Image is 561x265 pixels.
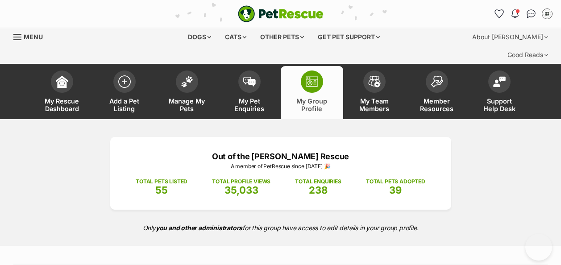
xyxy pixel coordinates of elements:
[525,234,552,261] iframe: Help Scout Beacon - Open
[136,178,187,186] p: TOTAL PETS LISTED
[306,76,318,87] img: group-profile-icon-3fa3cf56718a62981997c0bc7e787c4b2cf8bcc04b72c1350f741eb67cf2f40e.svg
[124,150,438,162] p: Out of the [PERSON_NAME] Rescue
[492,7,506,21] a: Favourites
[493,76,506,87] img: help-desk-icon-fdf02630f3aa405de69fd3d07c3f3aa587a6932b1a1747fa1d2bba05be0121f9.svg
[406,66,468,119] a: Member Resources
[312,28,386,46] div: Get pet support
[167,97,207,112] span: Manage My Pets
[56,75,68,88] img: dashboard-icon-eb2f2d2d3e046f16d808141f083e7271f6b2e854fb5c12c21221c1fb7104beca.svg
[42,97,82,112] span: My Rescue Dashboard
[93,66,156,119] a: Add a Pet Listing
[181,76,193,87] img: manage-my-pets-icon-02211641906a0b7f246fdf0571729dbe1e7629f14944591b6c1af311fb30b64b.svg
[156,224,243,232] strong: you and other administrators
[219,28,253,46] div: Cats
[431,75,443,87] img: member-resources-icon-8e73f808a243e03378d46382f2149f9095a855e16c252ad45f914b54edf8863c.svg
[368,76,381,87] img: team-members-icon-5396bd8760b3fe7c0b43da4ab00e1e3bb1a5d9ba89233759b79545d2d3fc5d0d.svg
[281,66,343,119] a: My Group Profile
[501,46,554,64] div: Good Reads
[543,9,552,18] img: Out of the Woods Administrator profile pic
[218,66,281,119] a: My Pet Enquiries
[243,77,256,87] img: pet-enquiries-icon-7e3ad2cf08bfb03b45e93fb7055b45f3efa6380592205ae92323e6603595dc1f.svg
[31,66,93,119] a: My Rescue Dashboard
[104,97,145,112] span: Add a Pet Listing
[295,178,341,186] p: TOTAL ENQUIRIES
[238,5,324,22] a: PetRescue
[156,66,218,119] a: Manage My Pets
[343,66,406,119] a: My Team Members
[524,7,538,21] a: Conversations
[155,184,168,196] span: 55
[508,7,522,21] button: Notifications
[292,97,332,112] span: My Group Profile
[527,9,536,18] img: chat-41dd97257d64d25036548639549fe6c8038ab92f7586957e7f3b1b290dea8141.svg
[417,97,457,112] span: Member Resources
[24,33,43,41] span: Menu
[354,97,395,112] span: My Team Members
[254,28,310,46] div: Other pets
[511,9,519,18] img: notifications-46538b983faf8c2785f20acdc204bb7945ddae34d4c08c2a6579f10ce5e182be.svg
[182,28,217,46] div: Dogs
[466,28,554,46] div: About [PERSON_NAME]
[229,97,270,112] span: My Pet Enquiries
[238,5,324,22] img: logo-e224e6f780fb5917bec1dbf3a21bbac754714ae5b6737aabdf751b685950b380.svg
[389,184,402,196] span: 39
[118,75,131,88] img: add-pet-listing-icon-0afa8454b4691262ce3f59096e99ab1cd57d4a30225e0717b998d2c9b9846f56.svg
[224,184,258,196] span: 35,033
[13,28,49,44] a: Menu
[540,7,554,21] button: My account
[309,184,328,196] span: 238
[492,7,554,21] ul: Account quick links
[124,162,438,170] p: A member of PetRescue since [DATE] 🎉
[366,178,425,186] p: TOTAL PETS ADOPTED
[212,178,270,186] p: TOTAL PROFILE VIEWS
[479,97,519,112] span: Support Help Desk
[468,66,531,119] a: Support Help Desk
